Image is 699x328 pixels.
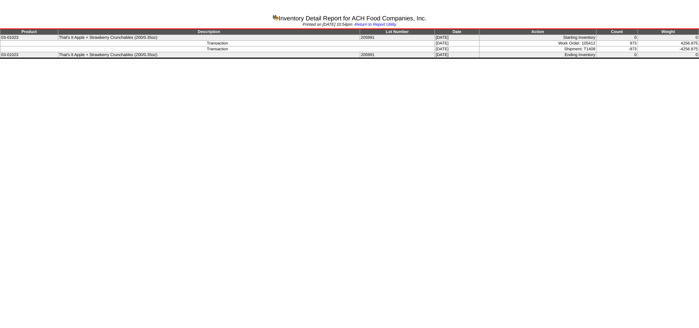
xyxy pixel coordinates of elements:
[58,29,360,35] td: Description
[638,52,699,58] td: 0
[360,52,435,58] td: 205991
[360,29,435,35] td: Lot Number
[596,46,638,52] td: -973
[479,46,596,52] td: Shipment: T1408
[638,35,699,41] td: 0
[435,29,479,35] td: Date
[596,29,638,35] td: Count
[435,46,479,52] td: [DATE]
[435,52,479,58] td: [DATE]
[355,22,397,27] a: Return to Report Utility
[638,46,699,52] td: -4256.875
[596,52,638,58] td: 0
[479,35,596,41] td: Starting Inventory
[596,41,638,46] td: 973
[479,41,596,46] td: Work Order: 105412
[0,46,435,52] td: Transaction
[58,35,360,41] td: That's It Apple + Strawberry Crunchables (200/0.35oz)
[435,35,479,41] td: [DATE]
[273,14,279,20] img: graph.gif
[0,29,58,35] td: Product
[58,52,360,58] td: That's It Apple + Strawberry Crunchables (200/0.35oz)
[638,29,699,35] td: Weight
[0,35,58,41] td: 03-01023
[479,29,596,35] td: Action
[638,41,699,46] td: 4256.875
[360,35,435,41] td: 205991
[0,41,435,46] td: Transaction
[596,35,638,41] td: 0
[435,41,479,46] td: [DATE]
[0,52,58,58] td: 03-01023
[479,52,596,58] td: Ending Inventory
